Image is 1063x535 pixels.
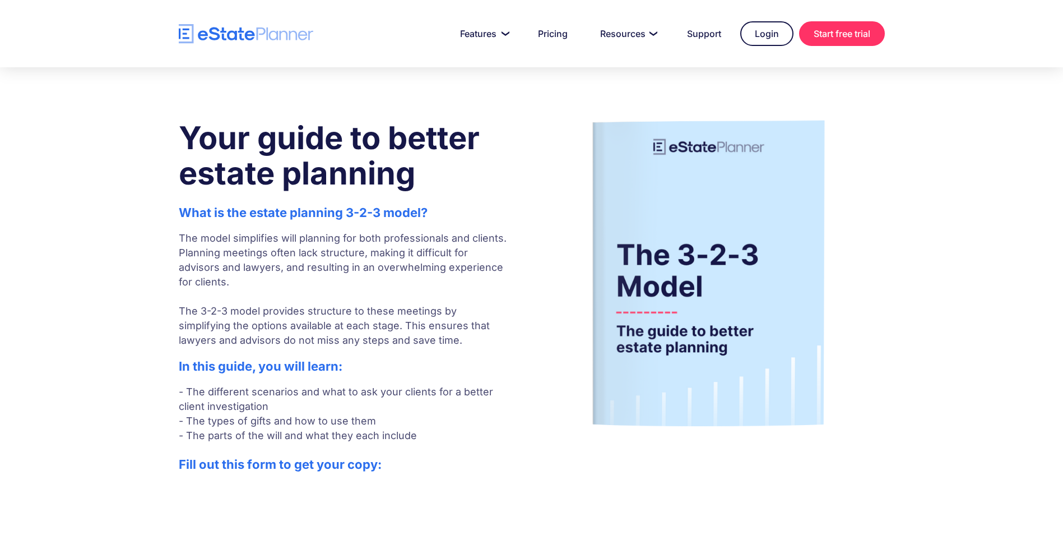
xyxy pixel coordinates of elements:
[179,24,313,44] a: home
[179,359,510,373] h2: In this guide, you will learn:
[179,457,510,472] h2: Fill out this form to get your copy:
[740,21,793,46] a: Login
[179,231,510,348] p: The model simplifies will planning for both professionals and clients. Planning meetings often la...
[447,22,519,45] a: Features
[799,21,885,46] a: Start free trial
[179,385,510,443] p: - The different scenarios and what to ask your clients for a better client investigation - The ty...
[524,22,581,45] a: Pricing
[533,109,885,462] img: Guide to estate planning for professionals
[587,22,668,45] a: Resources
[179,205,510,220] h2: What is the estate planning 3-2-3 model?
[674,22,735,45] a: Support
[179,119,480,192] strong: Your guide to better estate planning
